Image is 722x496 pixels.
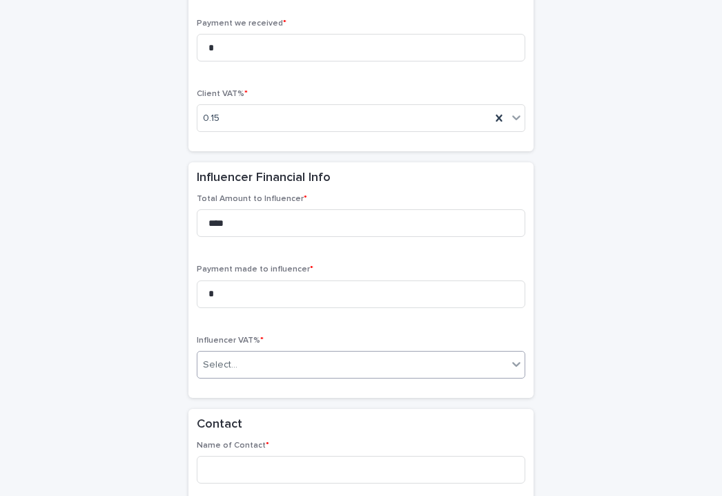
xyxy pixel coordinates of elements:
[197,265,313,274] span: Payment made to influencer
[197,336,264,345] span: Influencer VAT%
[197,171,331,186] h2: Influencer Financial Info
[197,417,242,432] h2: Contact
[197,195,307,203] span: Total Amount to Influencer
[197,90,248,98] span: Client VAT%
[203,111,219,126] span: 0.15
[197,441,269,450] span: Name of Contact
[197,19,286,28] span: Payment we received
[203,358,237,372] div: Select...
